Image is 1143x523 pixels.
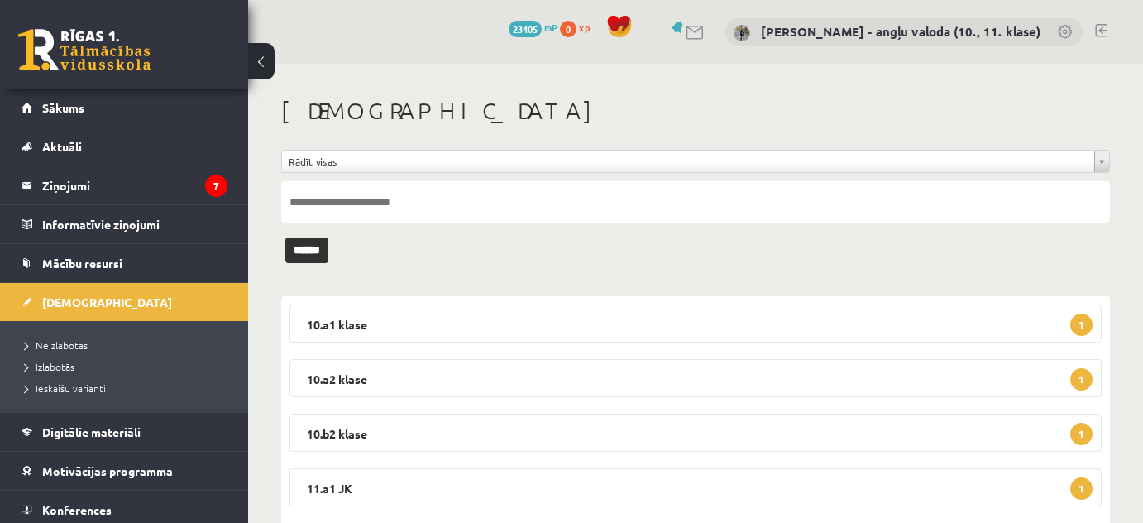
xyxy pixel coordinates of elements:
span: 1 [1070,423,1093,445]
span: 1 [1070,477,1093,500]
a: Ziņojumi7 [22,166,227,204]
a: 23405 mP [509,21,557,34]
span: 1 [1070,314,1093,336]
legend: 10.a2 klase [289,359,1102,397]
span: Aktuāli [42,139,82,154]
span: [DEMOGRAPHIC_DATA] [42,295,172,309]
a: Informatīvie ziņojumi [22,205,227,243]
span: Rādīt visas [289,151,1088,172]
a: Aktuāli [22,127,227,166]
span: 1 [1070,368,1093,391]
span: 23405 [509,21,542,37]
a: Motivācijas programma [22,452,227,490]
span: Digitālie materiāli [42,425,141,439]
a: Rādīt visas [282,151,1109,172]
span: Ieskaišu varianti [25,381,106,395]
span: Motivācijas programma [42,463,173,478]
legend: 11.a1 JK [289,468,1102,506]
a: [PERSON_NAME] - angļu valoda (10., 11. klase) [761,23,1040,40]
a: Ieskaišu varianti [25,381,232,396]
a: 0 xp [560,21,598,34]
img: Alla Bautre - angļu valoda (10., 11. klase) [734,25,750,41]
legend: 10.a1 klase [289,305,1102,343]
legend: 10.b2 klase [289,414,1102,452]
legend: Ziņojumi [42,166,227,204]
a: Izlabotās [25,359,232,374]
span: Konferences [42,502,112,517]
a: Mācību resursi [22,244,227,282]
i: 7 [205,175,227,197]
span: Neizlabotās [25,338,88,352]
legend: Informatīvie ziņojumi [42,205,227,243]
a: Rīgas 1. Tālmācības vidusskola [18,29,151,70]
span: Izlabotās [25,360,74,373]
a: [DEMOGRAPHIC_DATA] [22,283,227,321]
span: xp [579,21,590,34]
a: Digitālie materiāli [22,413,227,451]
span: mP [544,21,557,34]
span: 0 [560,21,576,37]
h1: [DEMOGRAPHIC_DATA] [281,97,1110,125]
a: Neizlabotās [25,338,232,353]
a: Sākums [22,89,227,127]
span: Sākums [42,100,84,115]
span: Mācību resursi [42,256,122,271]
